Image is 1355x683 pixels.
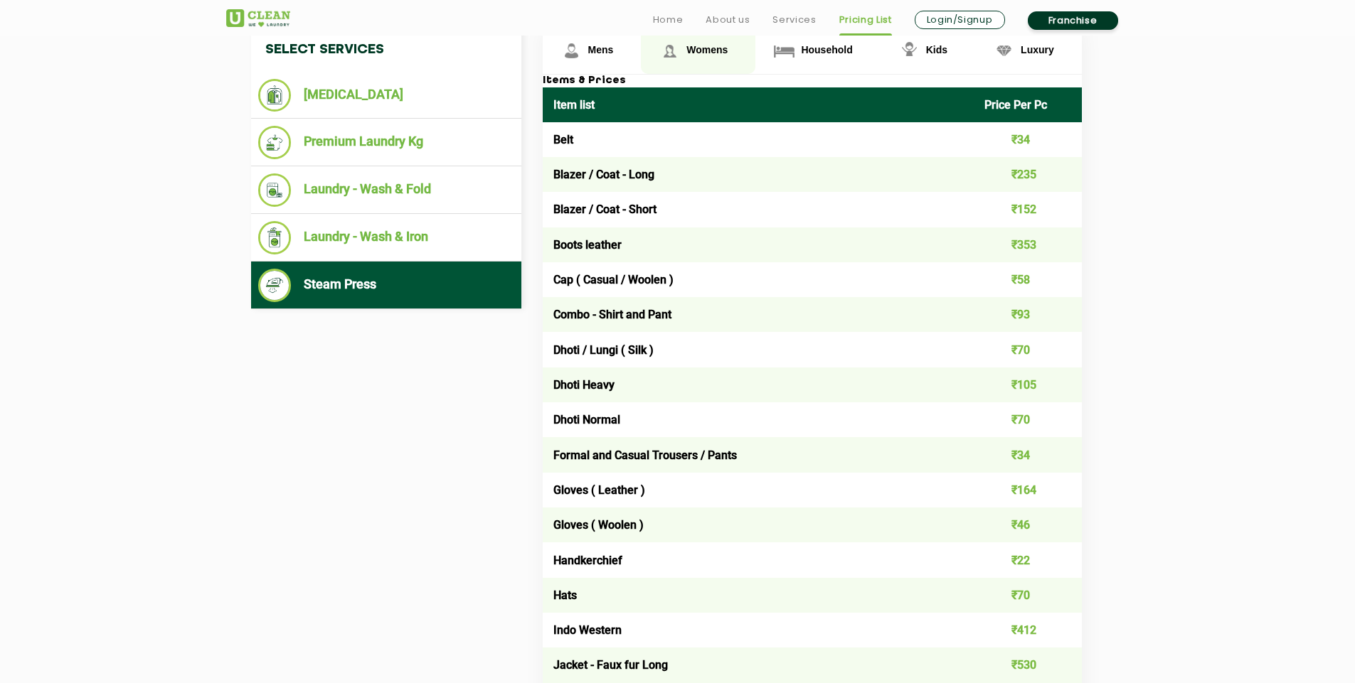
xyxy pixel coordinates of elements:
td: ₹58 [974,262,1082,297]
th: Price Per Pc [974,87,1082,122]
img: Luxury [992,38,1016,63]
td: Gloves ( Woolen ) [543,507,974,542]
td: ₹22 [974,542,1082,577]
img: Womens [657,38,682,63]
img: Laundry - Wash & Fold [258,173,292,207]
td: ₹105 [974,367,1082,402]
td: ₹353 [974,227,1082,262]
span: Household [801,44,852,55]
td: Boots leather [543,227,974,262]
th: Item list [543,87,974,122]
td: Belt [543,122,974,157]
img: Kids [897,38,922,63]
td: ₹412 [974,613,1082,647]
td: ₹34 [974,122,1082,157]
span: Kids [926,44,947,55]
li: Laundry - Wash & Fold [258,173,514,207]
td: ₹34 [974,437,1082,472]
td: Combo - Shirt and Pant [543,297,974,332]
td: ₹164 [974,473,1082,507]
a: Pricing List [839,11,892,28]
img: Laundry - Wash & Iron [258,221,292,254]
img: Household [772,38,797,63]
td: ₹152 [974,192,1082,227]
td: Dhoti / Lungi ( Silk ) [543,332,974,367]
li: [MEDICAL_DATA] [258,79,514,112]
td: ₹93 [974,297,1082,332]
td: Gloves ( Leather ) [543,473,974,507]
img: Steam Press [258,269,292,302]
li: Steam Press [258,269,514,302]
td: Blazer / Coat - Short [543,192,974,227]
td: Dhoti Heavy [543,367,974,402]
a: About us [706,11,750,28]
img: Dry Cleaning [258,79,292,112]
td: Hats [543,578,974,613]
td: ₹70 [974,402,1082,437]
td: Handkerchief [543,542,974,577]
a: Franchise [1028,11,1118,30]
span: Luxury [1021,44,1054,55]
a: Login/Signup [915,11,1005,29]
img: Mens [559,38,584,63]
h3: Items & Prices [543,75,1082,87]
span: Womens [686,44,728,55]
td: Blazer / Coat - Long [543,157,974,192]
li: Laundry - Wash & Iron [258,221,514,254]
li: Premium Laundry Kg [258,126,514,159]
h4: Select Services [251,28,521,72]
a: Home [653,11,684,28]
td: Indo Western [543,613,974,647]
td: Jacket - Faux fur Long [543,647,974,682]
img: Premium Laundry Kg [258,126,292,159]
td: Dhoti Normal [543,402,974,437]
td: ₹70 [974,578,1082,613]
td: ₹46 [974,507,1082,542]
span: Mens [588,44,614,55]
td: Cap ( Casual / Woolen ) [543,262,974,297]
td: Formal and Casual Trousers / Pants [543,437,974,472]
td: ₹530 [974,647,1082,682]
img: UClean Laundry and Dry Cleaning [226,9,290,27]
td: ₹70 [974,332,1082,367]
a: Services [772,11,816,28]
td: ₹235 [974,157,1082,192]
